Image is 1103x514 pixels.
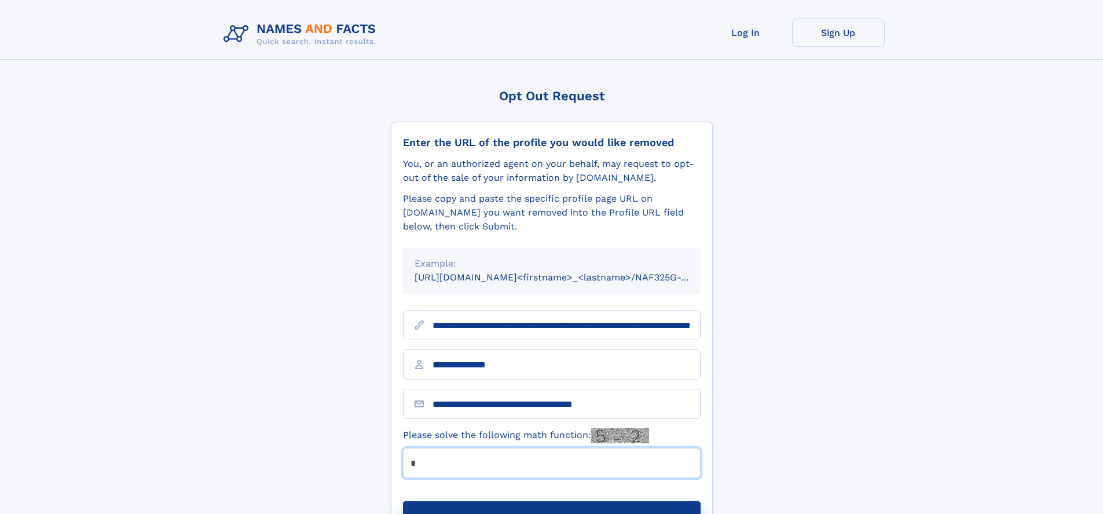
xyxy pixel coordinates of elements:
[415,272,723,283] small: [URL][DOMAIN_NAME]<firstname>_<lastname>/NAF325G-xxxxxxxx
[403,157,701,185] div: You, or an authorized agent on your behalf, may request to opt-out of the sale of your informatio...
[699,19,792,47] a: Log In
[391,89,713,103] div: Opt Out Request
[415,257,689,271] div: Example:
[403,136,701,149] div: Enter the URL of the profile you would like removed
[219,19,386,50] img: Logo Names and Facts
[403,428,649,443] label: Please solve the following math function:
[792,19,885,47] a: Sign Up
[403,192,701,234] div: Please copy and paste the specific profile page URL on [DOMAIN_NAME] you want removed into the Pr...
